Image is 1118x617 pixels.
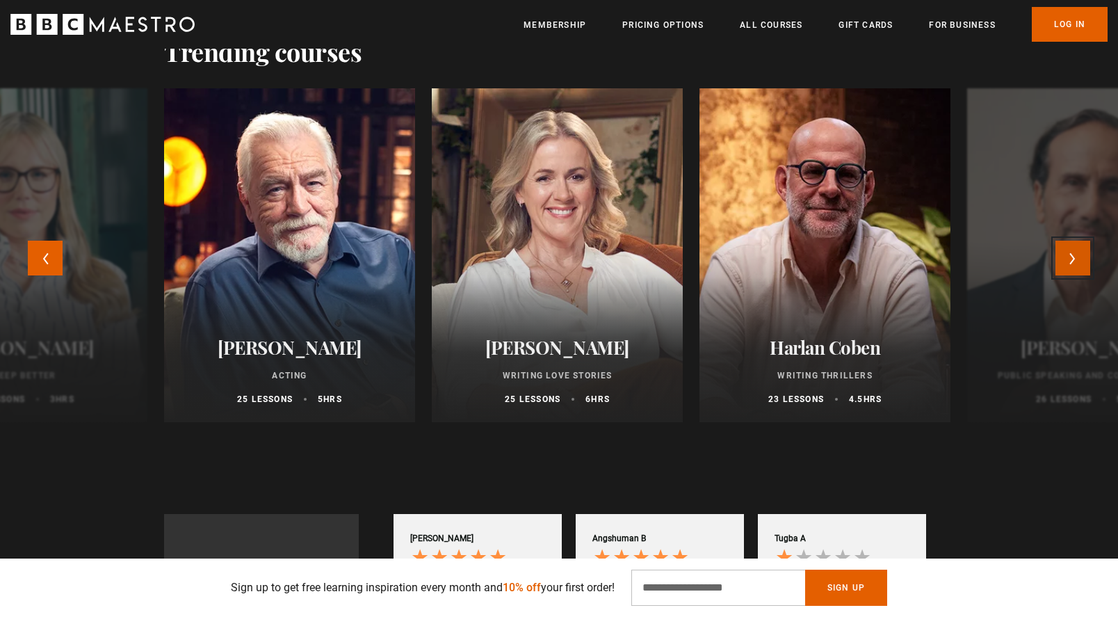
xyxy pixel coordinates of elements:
[432,88,683,422] a: [PERSON_NAME] Writing Love Stories 25 lessons 6hrs
[592,533,646,545] div: Angshuman B
[716,337,934,358] h2: Harlan Coben
[929,18,995,32] a: For business
[768,393,824,406] p: 23 lessons
[448,369,666,382] p: Writing Love Stories
[864,394,882,404] abbr: hrs
[164,37,362,66] h2: Trending courses
[237,393,293,406] p: 25 lessons
[591,394,610,404] abbr: hrs
[805,570,887,606] button: Sign Up
[410,547,511,570] div: 5 Stars
[318,393,342,406] p: 5
[503,581,541,594] span: 10% off
[622,18,704,32] a: Pricing Options
[1032,7,1108,42] a: Log In
[56,394,74,404] abbr: hrs
[775,547,875,570] div: 1 Stars
[740,18,802,32] a: All Courses
[716,369,934,382] p: Writing Thrillers
[592,547,693,570] div: 5 Stars
[838,18,893,32] a: Gift Cards
[849,393,882,406] p: 4.5
[181,337,398,358] h2: [PERSON_NAME]
[181,369,398,382] p: Acting
[524,7,1108,42] nav: Primary
[448,337,666,358] h2: [PERSON_NAME]
[1036,393,1092,406] p: 26 lessons
[10,14,195,35] svg: BBC Maestro
[50,393,74,406] p: 3
[524,18,586,32] a: Membership
[323,394,342,404] abbr: hrs
[505,393,560,406] p: 25 lessons
[775,533,806,545] div: Tugba A
[699,88,950,422] a: Harlan Coben Writing Thrillers 23 lessons 4.5hrs
[164,88,415,422] a: [PERSON_NAME] Acting 25 lessons 5hrs
[410,533,473,545] div: [PERSON_NAME]
[585,393,610,406] p: 6
[231,579,615,596] p: Sign up to get free learning inspiration every month and your first order!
